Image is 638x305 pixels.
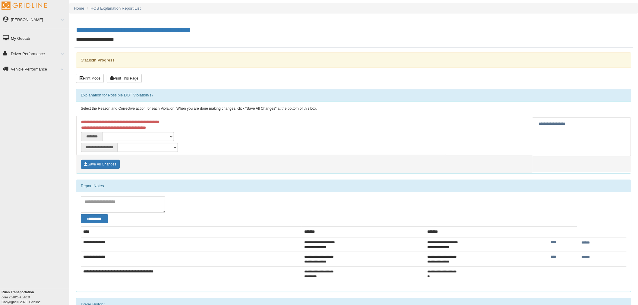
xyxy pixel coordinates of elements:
[107,74,142,83] button: Print This Page
[2,290,69,304] div: Copyright © 2025, Gridline
[74,6,84,11] a: Home
[91,6,141,11] a: HOS Explanation Report List
[76,74,104,83] button: Print Mode
[76,52,631,68] div: Status:
[2,290,34,294] b: Ruan Transportation
[93,58,115,62] strong: In Progress
[2,295,30,299] i: beta v.2025.4.2019
[2,2,47,10] img: Gridline
[81,160,120,169] button: Save
[81,214,108,223] button: Change Filter Options
[76,180,631,192] div: Report Notes
[76,102,631,116] div: Select the Reason and Corrective action for each Violation. When you are done making changes, cli...
[76,89,631,101] div: Explanation for Possible DOT Violation(s)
